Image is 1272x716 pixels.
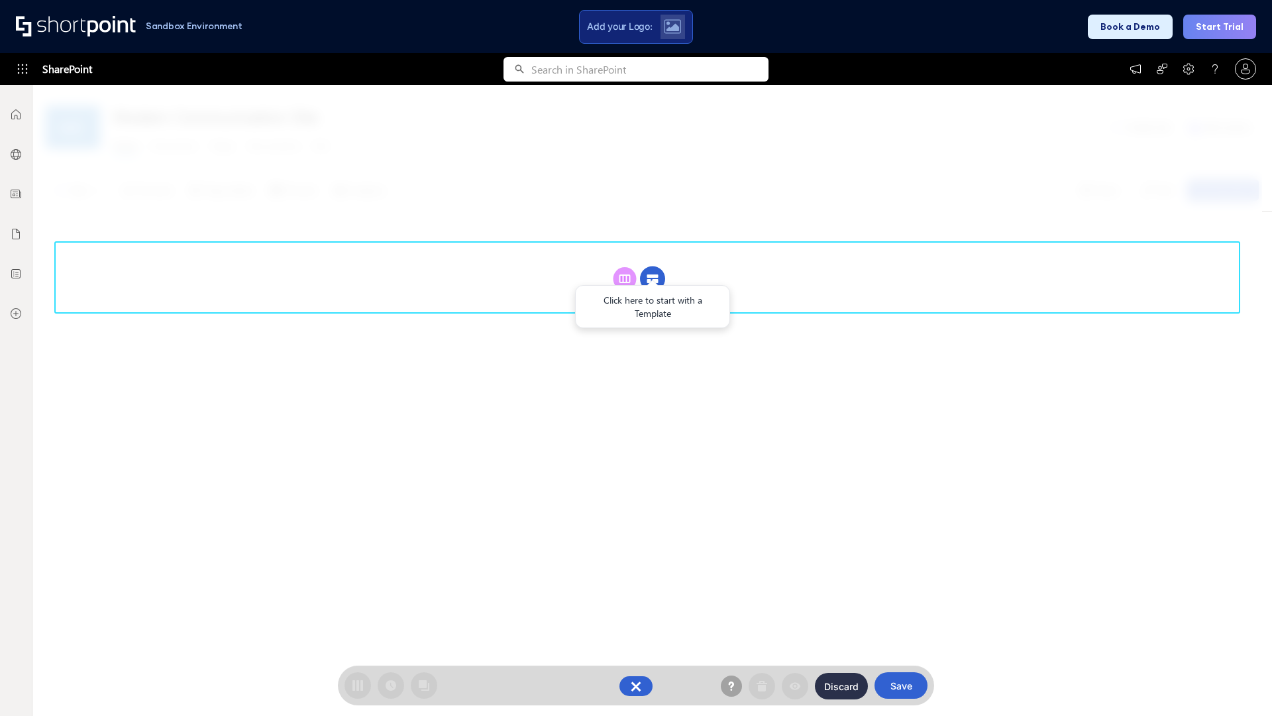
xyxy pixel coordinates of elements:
[664,19,681,34] img: Upload logo
[815,673,868,699] button: Discard
[1183,15,1256,39] button: Start Trial
[1033,562,1272,716] iframe: Chat Widget
[42,53,92,85] span: SharePoint
[874,672,927,699] button: Save
[531,57,768,82] input: Search in SharePoint
[587,21,652,32] span: Add your Logo:
[1088,15,1173,39] button: Book a Demo
[146,23,242,30] h1: Sandbox Environment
